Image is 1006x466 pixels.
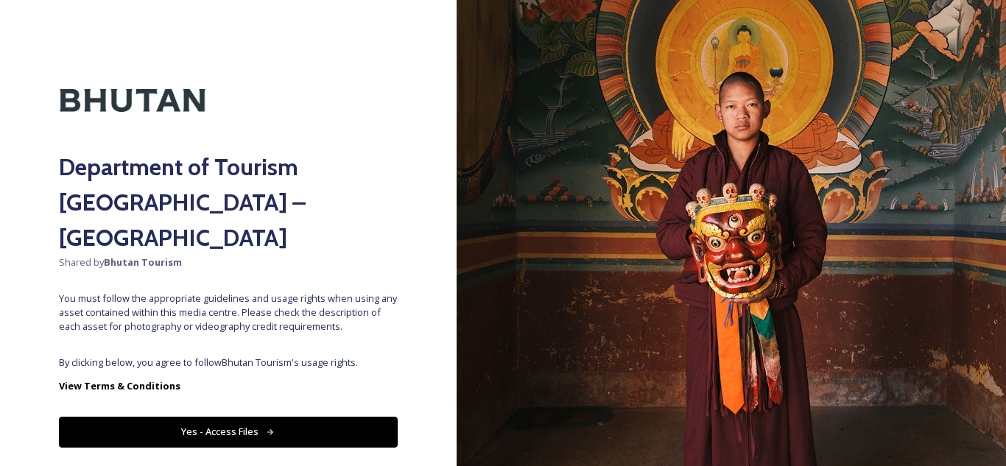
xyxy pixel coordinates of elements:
[59,379,180,392] strong: View Terms & Conditions
[59,292,398,334] span: You must follow the appropriate guidelines and usage rights when using any asset contained within...
[59,377,398,395] a: View Terms & Conditions
[59,149,398,255] h2: Department of Tourism [GEOGRAPHIC_DATA] – [GEOGRAPHIC_DATA]
[59,356,398,370] span: By clicking below, you agree to follow Bhutan Tourism 's usage rights.
[59,417,398,447] button: Yes - Access Files
[59,59,206,142] img: Kingdom-of-Bhutan-Logo.png
[104,255,182,269] strong: Bhutan Tourism
[59,255,398,269] span: Shared by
